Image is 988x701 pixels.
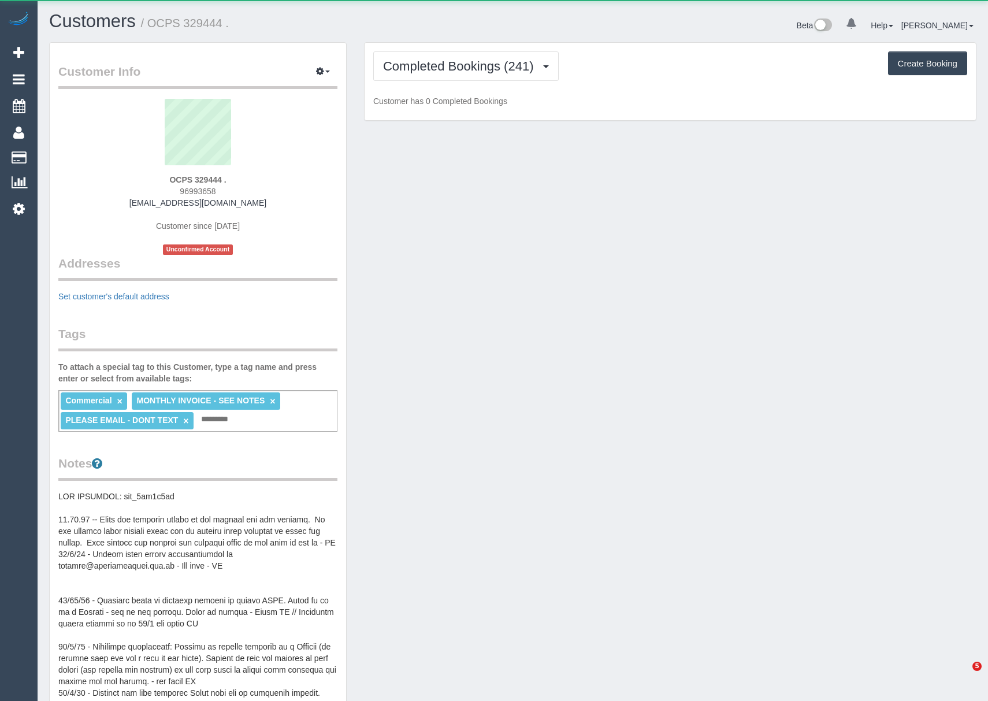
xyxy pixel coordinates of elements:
[141,17,229,29] small: / OCPS 329444 .
[58,292,169,301] a: Set customer's default address
[58,361,337,384] label: To attach a special tag to this Customer, type a tag name and press enter or select from availabl...
[137,396,265,405] span: MONTHLY INVOICE - SEE NOTES
[163,244,233,254] span: Unconfirmed Account
[373,95,967,107] p: Customer has 0 Completed Bookings
[813,18,832,34] img: New interface
[949,662,976,689] iframe: Intercom live chat
[65,416,178,425] span: PLEASE EMAIL - DONT TEXT
[797,21,833,30] a: Beta
[7,12,30,28] img: Automaid Logo
[49,11,136,31] a: Customers
[270,396,275,406] a: ×
[117,396,122,406] a: ×
[972,662,982,671] span: 5
[871,21,893,30] a: Help
[129,198,266,207] a: [EMAIL_ADDRESS][DOMAIN_NAME]
[58,455,337,481] legend: Notes
[180,187,216,196] span: 96993658
[156,221,240,231] span: Customer since [DATE]
[383,59,539,73] span: Completed Bookings (241)
[169,175,226,184] strong: OCPS 329444 .
[183,416,188,426] a: ×
[58,63,337,89] legend: Customer Info
[58,325,337,351] legend: Tags
[888,51,967,76] button: Create Booking
[901,21,974,30] a: [PERSON_NAME]
[373,51,559,81] button: Completed Bookings (241)
[65,396,112,405] span: Commercial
